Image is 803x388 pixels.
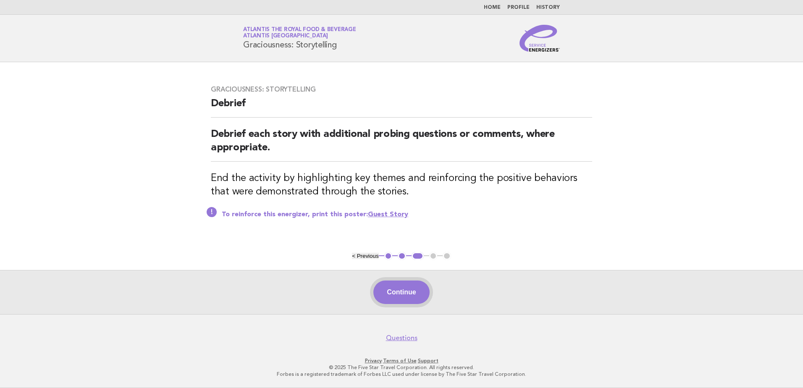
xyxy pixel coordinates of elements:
[398,252,406,260] button: 2
[211,97,592,118] h2: Debrief
[211,172,592,199] h3: End the activity by highlighting key themes and reinforcing the positive behaviors that were demo...
[520,25,560,52] img: Service Energizers
[383,358,417,364] a: Terms of Use
[144,371,659,378] p: Forbes is a registered trademark of Forbes LLC used under license by The Five Star Travel Corpora...
[368,211,408,218] a: Guest Story
[384,252,393,260] button: 1
[144,357,659,364] p: · ·
[373,281,429,304] button: Continue
[211,128,592,162] h2: Debrief each story with additional probing questions or comments, where appropriate.
[352,253,378,259] button: < Previous
[536,5,560,10] a: History
[365,358,382,364] a: Privacy
[412,252,424,260] button: 3
[484,5,501,10] a: Home
[144,364,659,371] p: © 2025 The Five Star Travel Corporation. All rights reserved.
[222,210,592,219] p: To reinforce this energizer, print this poster:
[507,5,530,10] a: Profile
[243,27,356,49] h1: Graciousness: Storytelling
[418,358,438,364] a: Support
[243,34,328,39] span: Atlantis [GEOGRAPHIC_DATA]
[386,334,417,342] a: Questions
[243,27,356,39] a: Atlantis the Royal Food & BeverageAtlantis [GEOGRAPHIC_DATA]
[211,85,592,94] h3: Graciousness: Storytelling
